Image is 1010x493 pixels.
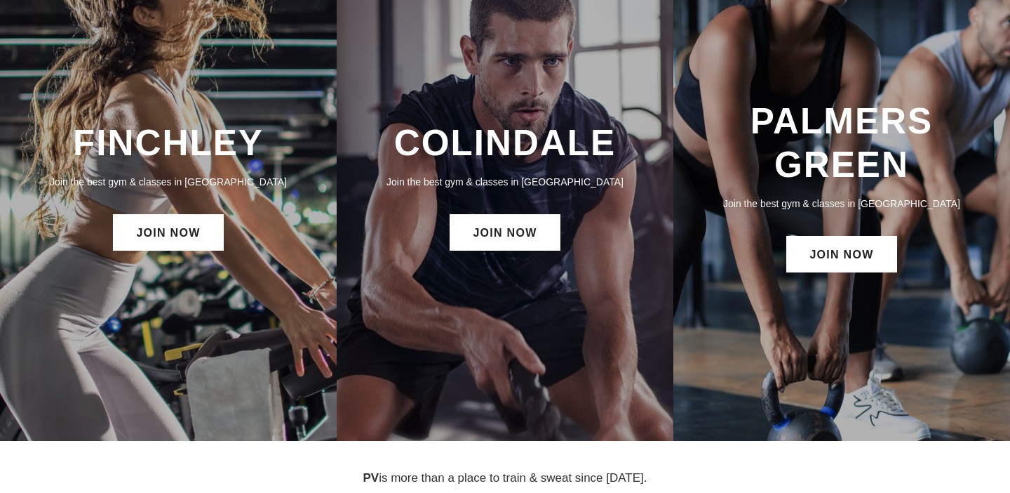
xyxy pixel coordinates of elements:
[14,174,323,190] p: Join the best gym & classes in [GEOGRAPHIC_DATA]
[123,469,887,487] p: is more than a place to train & sweat since [DATE].
[351,121,659,164] h3: COLINDALE
[687,196,996,211] p: Join the best gym & classes in [GEOGRAPHIC_DATA]
[113,214,223,251] a: JOIN NOW: Finchley Membership
[687,100,996,186] h3: PALMERS GREEN
[450,214,560,251] a: JOIN NOW: Colindale Membership
[14,121,323,164] h3: FINCHLEY
[351,174,659,190] p: Join the best gym & classes in [GEOGRAPHIC_DATA]
[786,236,896,272] a: JOIN NOW: Palmers Green Membership
[363,471,379,485] strong: PV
